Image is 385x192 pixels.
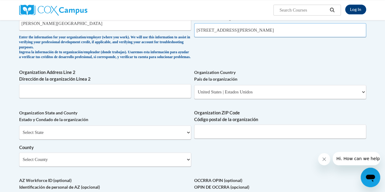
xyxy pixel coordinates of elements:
[194,124,366,138] input: Metadata input
[361,168,380,187] iframe: Button to launch messaging window
[19,69,191,82] label: Organization Address Line 2 Dirección de la organización Línea 2
[279,6,327,14] input: Search Courses
[194,23,366,37] input: Metadata input
[19,144,191,151] label: County
[19,35,191,60] div: Enter the information for your organization/employer (where you work). We will use this informati...
[318,153,330,165] iframe: Close message
[19,16,191,30] input: Metadata input
[19,84,191,98] input: Metadata input
[19,5,87,16] img: Cox Campus
[194,110,366,123] label: Organization ZIP Code Código postal de la organización
[345,5,366,14] a: Log In
[194,69,366,82] label: Organization Country País de la organización
[194,177,366,190] label: OCCRRA OPIN (optional) OPIN DE OCCRRA (opcional)
[19,177,191,190] label: AZ Workforce ID (optional) Identificación de personal de AZ (opcional)
[327,6,337,14] button: Search
[4,4,49,9] span: Hi. How can we help?
[19,110,191,123] label: Organization State and County Estado y Condado de la organización
[333,152,380,165] iframe: Message from company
